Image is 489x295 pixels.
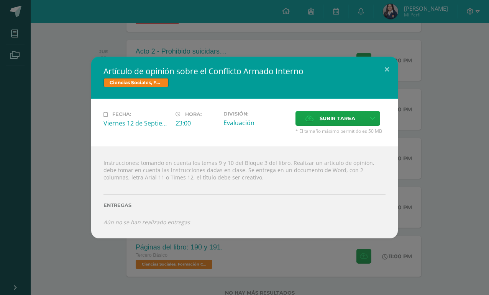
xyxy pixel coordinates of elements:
[103,78,169,87] span: Ciencias Sociales, Formación Ciudadana e Interculturalidad
[103,202,386,208] label: Entregas
[103,218,190,226] i: Aún no se han realizado entregas
[185,111,202,117] span: Hora:
[103,66,386,77] h2: Artículo de opinión sobre el Conflicto Armado Interno
[295,128,386,134] span: * El tamaño máximo permitido es 50 MB
[112,111,131,117] span: Fecha:
[103,119,169,127] div: Viernes 12 de Septiembre
[320,111,355,125] span: Subir tarea
[223,111,289,117] label: División:
[376,57,398,83] button: Close (Esc)
[223,119,289,127] div: Evaluación
[91,147,398,238] div: Instrucciones: tomando en cuenta los temas 9 y 10 del Bloque 3 del libro. Realizar un artículo de...
[176,119,217,127] div: 23:00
